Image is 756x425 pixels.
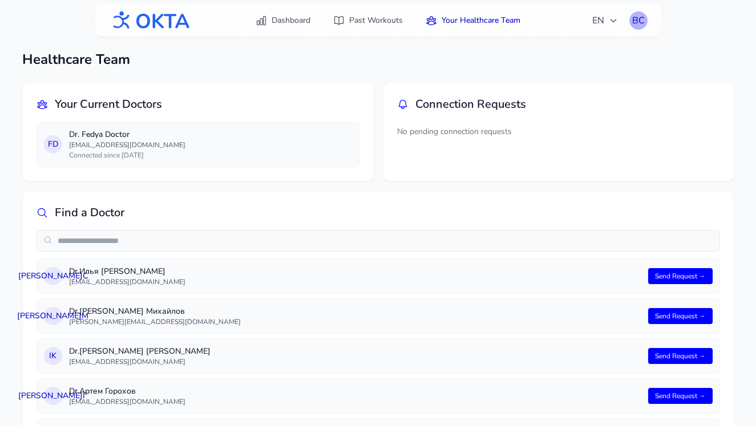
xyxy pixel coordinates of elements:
button: Send Request → [648,308,713,324]
a: Past Workouts [326,10,410,31]
h2: Find a Doctor [55,205,124,221]
span: F D [48,139,58,150]
button: Send Request → [648,348,713,364]
p: Connected since [DATE] [69,151,352,160]
h1: Healthcare Team [22,50,734,68]
p: [EMAIL_ADDRESS][DOMAIN_NAME] [69,140,352,149]
p: [EMAIL_ADDRESS][DOMAIN_NAME] [69,397,641,406]
button: Send Request → [648,388,713,404]
a: Dashboard [249,10,317,31]
p: Dr. [PERSON_NAME] [PERSON_NAME] [69,346,641,357]
p: Dr. Илья [PERSON_NAME] [69,266,641,277]
p: Dr. [PERSON_NAME] Михайлов [69,306,641,317]
span: EN [592,14,618,27]
h2: Your Current Doctors [55,96,162,112]
p: [EMAIL_ADDRESS][DOMAIN_NAME] [69,357,641,366]
button: EN [585,9,625,32]
a: Your Healthcare Team [419,10,527,31]
button: ВС [629,11,648,30]
p: [PERSON_NAME][EMAIL_ADDRESS][DOMAIN_NAME] [69,317,641,326]
span: [PERSON_NAME] Г [18,390,87,402]
span: [PERSON_NAME] С [18,270,88,282]
p: Dr. Fedya Doctor [69,129,352,140]
span: I K [49,350,56,362]
p: No pending connection requests [397,122,720,142]
img: OKTA logo [108,6,191,35]
p: Dr. Артем Горохов [69,386,641,397]
button: Send Request → [648,268,713,284]
span: [PERSON_NAME] М [17,310,88,322]
h2: Connection Requests [415,96,526,112]
p: [EMAIL_ADDRESS][DOMAIN_NAME] [69,277,641,286]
